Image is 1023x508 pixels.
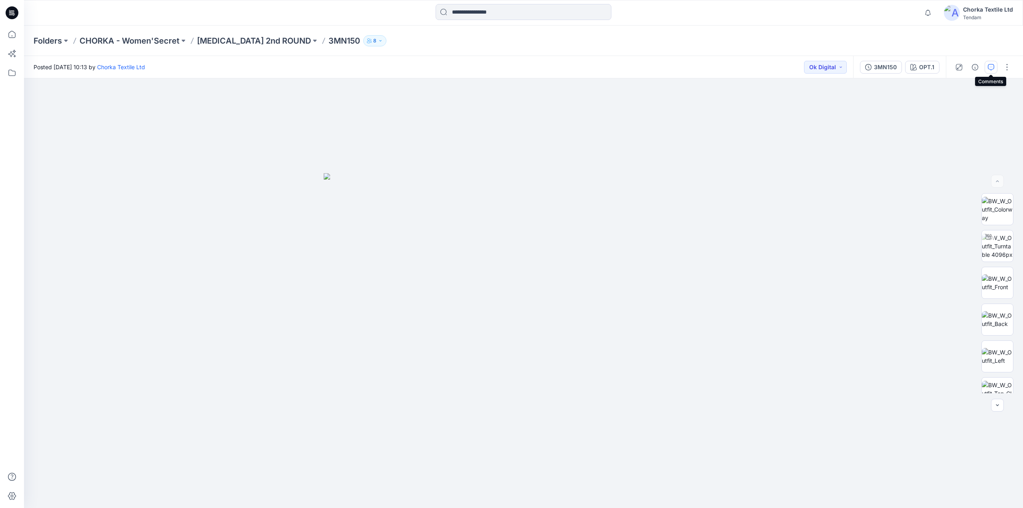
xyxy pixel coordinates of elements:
img: BW_W_Outfit_Front [982,274,1013,291]
a: CHORKA - Women'Secret [80,35,179,46]
img: BW_W_Outfit_Left [982,348,1013,365]
p: 3MN150 [328,35,360,46]
img: BW_W_Outfit_Turntable 4096px [982,234,1013,259]
img: BW_W_Outfit_Top_CloseUp [982,381,1013,406]
div: Tendam [963,14,1013,20]
p: 8 [373,36,376,45]
a: Folders [34,35,62,46]
img: BW_W_Outfit_Back [982,311,1013,328]
div: OPT.1 [919,63,934,72]
button: Details [969,61,981,74]
button: 3MN150 [860,61,902,74]
img: avatar [944,5,960,21]
button: 8 [363,35,386,46]
a: [MEDICAL_DATA] 2nd ROUND [197,35,311,46]
a: Chorka Textile Ltd [97,64,145,70]
img: BW_W_Outfit_Colorway [982,197,1013,222]
div: Chorka Textile Ltd [963,5,1013,14]
span: Posted [DATE] 10:13 by [34,63,145,71]
button: OPT.1 [905,61,939,74]
img: eyJhbGciOiJIUzI1NiIsImtpZCI6IjAiLCJzbHQiOiJzZXMiLCJ0eXAiOiJKV1QifQ.eyJkYXRhIjp7InR5cGUiOiJzdG9yYW... [324,173,723,508]
div: 3MN150 [874,63,897,72]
